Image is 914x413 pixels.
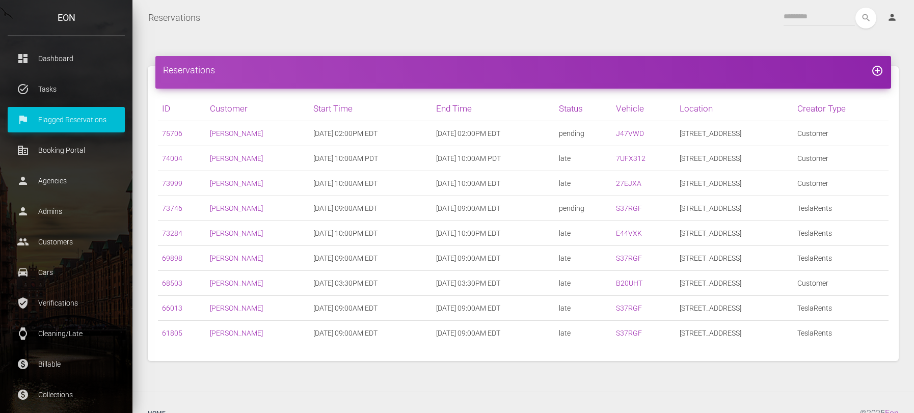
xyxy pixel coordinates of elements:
td: [DATE] 10:00AM PDT [309,146,432,171]
td: late [555,171,611,196]
td: TeslaRents [793,296,889,321]
td: [DATE] 02:00PM EDT [309,121,432,146]
a: E44VXK [616,229,642,237]
a: S37RGF [616,304,642,312]
a: verified_user Verifications [8,290,125,316]
td: Customer [793,171,889,196]
td: [DATE] 10:00AM EDT [309,171,432,196]
p: Tasks [15,81,117,97]
td: Customer [793,146,889,171]
a: 73999 [162,179,182,187]
p: Booking Portal [15,143,117,158]
a: 69898 [162,254,182,262]
td: [DATE] 03:30PM EDT [432,271,555,296]
td: late [555,271,611,296]
td: [DATE] 10:00PM EDT [309,221,432,246]
a: 75706 [162,129,182,137]
td: [STREET_ADDRESS] [676,221,793,246]
td: [DATE] 02:00PM EDT [432,121,555,146]
a: person Agencies [8,168,125,194]
td: [STREET_ADDRESS] [676,171,793,196]
a: drive_eta Cars [8,260,125,285]
a: S37RGF [616,329,642,337]
td: [DATE] 10:00AM EDT [432,171,555,196]
a: 74004 [162,154,182,162]
td: [STREET_ADDRESS] [676,296,793,321]
td: [DATE] 10:00PM EDT [432,221,555,246]
h4: Reservations [163,64,883,76]
td: [DATE] 09:00AM EDT [309,246,432,271]
td: pending [555,121,611,146]
a: 27EJXA [616,179,641,187]
a: corporate_fare Booking Portal [8,137,125,163]
a: [PERSON_NAME] [210,304,263,312]
p: Cleaning/Late [15,326,117,341]
td: late [555,221,611,246]
p: Admins [15,204,117,219]
a: [PERSON_NAME] [210,279,263,287]
th: End Time [432,96,555,121]
p: Collections [15,387,117,402]
a: paid Billable [8,351,125,377]
a: flag Flagged Reservations [8,107,125,132]
th: Start Time [309,96,432,121]
a: [PERSON_NAME] [210,179,263,187]
a: [PERSON_NAME] [210,154,263,162]
button: search [855,8,876,29]
th: Creator Type [793,96,889,121]
p: Cars [15,265,117,280]
td: [DATE] 09:00AM EDT [309,196,432,221]
th: Customer [206,96,309,121]
td: [STREET_ADDRESS] [676,121,793,146]
a: dashboard Dashboard [8,46,125,71]
td: [DATE] 09:00AM EDT [309,321,432,346]
i: add_circle_outline [871,65,883,77]
a: [PERSON_NAME] [210,254,263,262]
a: 73284 [162,229,182,237]
a: person [879,8,906,28]
td: late [555,146,611,171]
a: add_circle_outline [871,65,883,75]
a: task_alt Tasks [8,76,125,102]
a: 61805 [162,329,182,337]
a: 68503 [162,279,182,287]
a: watch Cleaning/Late [8,321,125,346]
td: pending [555,196,611,221]
a: 66013 [162,304,182,312]
a: [PERSON_NAME] [210,329,263,337]
th: Location [676,96,793,121]
a: J47VWD [616,129,644,137]
td: TeslaRents [793,221,889,246]
a: B20UHT [616,279,642,287]
a: [PERSON_NAME] [210,204,263,212]
th: Status [555,96,611,121]
a: [PERSON_NAME] [210,129,263,137]
td: [DATE] 09:00AM EDT [309,296,432,321]
p: Dashboard [15,51,117,66]
td: late [555,296,611,321]
td: [STREET_ADDRESS] [676,246,793,271]
td: [DATE] 03:30PM EDT [309,271,432,296]
a: people Customers [8,229,125,255]
td: [STREET_ADDRESS] [676,196,793,221]
a: 73746 [162,204,182,212]
a: Reservations [148,5,200,31]
i: person [887,12,897,22]
p: Flagged Reservations [15,112,117,127]
td: late [555,246,611,271]
td: [DATE] 09:00AM EDT [432,196,555,221]
p: Verifications [15,295,117,311]
td: TeslaRents [793,246,889,271]
a: [PERSON_NAME] [210,229,263,237]
td: late [555,321,611,346]
td: TeslaRents [793,321,889,346]
td: Customer [793,121,889,146]
th: ID [158,96,206,121]
td: [DATE] 09:00AM EDT [432,246,555,271]
a: S37RGF [616,204,642,212]
a: 7UFX312 [616,154,646,162]
td: [DATE] 10:00AM PDT [432,146,555,171]
td: [DATE] 09:00AM EDT [432,296,555,321]
td: [STREET_ADDRESS] [676,321,793,346]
